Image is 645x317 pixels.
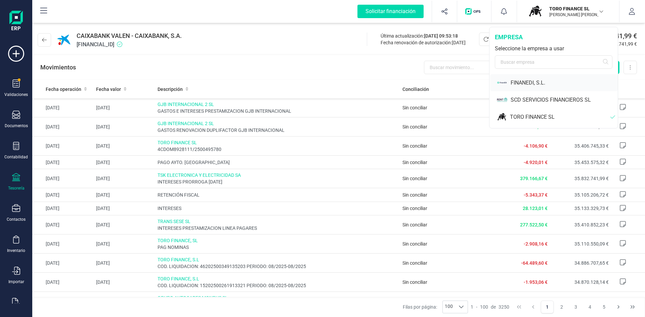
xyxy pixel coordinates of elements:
span: COD. LIQUIDACION: 15202500261913321 PERIODO: 08/2025-08/2025 [158,282,397,289]
td: 35.113.458,40 € [550,292,611,311]
td: [DATE] [93,292,155,311]
div: Inventario [7,248,25,253]
span: TORO FINANCE, S.L [158,275,397,282]
td: [DATE] [32,202,93,215]
td: [DATE] [93,137,155,156]
span: TORO FINANCE, SL [158,237,397,244]
div: Tesorería [8,186,25,191]
td: 35.453.575,32 € [550,156,611,169]
span: -5.343,37 € [524,192,548,198]
div: Fecha renovación de autorización: [381,39,466,46]
td: [DATE] [32,137,93,156]
img: FI [497,77,507,89]
span: RETENCIÓN FISCAL [158,192,397,198]
div: Seleccione la empresa a usar [495,45,612,53]
span: 28.123,01 € [523,206,548,211]
div: SCD SERVICIOS FINANCIEROS SL [511,96,618,104]
div: empresa [495,33,612,42]
td: 35.410.852,23 € [550,215,611,234]
span: Conciliación [402,86,429,93]
span: Descripción [158,86,183,93]
span: TORO FINANCE SL [158,139,397,146]
span: Sin conciliar [402,105,427,110]
td: [DATE] [32,253,93,272]
td: [DATE] [32,215,93,234]
img: SC [497,94,507,106]
td: 35.110.550,09 € [550,234,611,253]
td: [DATE] [93,253,155,272]
span: Fecha operación [46,86,81,93]
td: [DATE] [32,292,93,311]
span: Sin conciliar [402,192,427,198]
button: Page 2 [555,301,568,313]
span: Sin conciliar [402,160,427,165]
td: [DATE] [32,98,93,117]
div: FINANEDI, S.L. [511,79,618,87]
td: [DATE] [93,98,155,117]
button: Last Page [626,301,639,313]
img: TO [528,4,543,19]
td: [DATE] [93,202,155,215]
span: -4.106,90 € [524,143,548,149]
button: Page 1 [541,301,554,313]
td: [DATE] [93,234,155,253]
p: Movimientos [40,63,76,72]
div: Contabilidad [4,154,28,160]
span: [DATE] [452,40,466,45]
button: Actualizar [479,33,518,46]
span: GJB INTERNACIONAL 2 SL [158,120,397,127]
span: Sin conciliar [402,176,427,181]
span: GASTOS E INTERESES PRESTAMIZACION GJB INTERNACIONAL [158,108,397,114]
span: INTERESES PRESTAMIZACION LINEA PAGARES [158,225,397,231]
span: Sin conciliar [402,222,427,227]
span: INTERESES PRORROGA [DATE] [158,178,397,185]
span: GRUPO AUTOCARES MONBUS SL [158,295,397,301]
input: Buscar empresa [495,55,612,69]
td: 34.870.128,14 € [550,272,611,292]
div: Solicitar financiación [357,5,424,18]
button: Next Page [612,301,625,313]
td: [DATE] [93,188,155,202]
div: - [471,304,509,310]
td: [DATE] [32,188,93,202]
td: 35.133.329,73 € [550,202,611,215]
span: Sin conciliar [402,241,427,247]
span: Sin conciliar [402,260,427,266]
input: Buscar movimiento... [424,61,521,74]
button: First Page [513,301,525,313]
span: 1 [471,304,473,310]
span: -1.953,06 € [524,279,548,285]
span: -64.489,60 € [521,260,548,266]
div: TORO FINANCE SL [510,113,610,121]
td: [DATE] [93,117,155,137]
img: TO [497,111,507,123]
span: -4.920,01 € [524,160,548,165]
span: -2.908,16 € [524,241,548,247]
span: TORO FINANCE, S.L [158,256,397,263]
span: INTERESES [158,205,397,212]
span: de [491,304,496,310]
span: Sin conciliar [402,206,427,211]
button: Solicitar financiación [349,1,432,22]
button: Page 5 [598,301,610,313]
div: Contactos [7,217,26,222]
span: TRANS SESE SL [158,218,397,225]
td: 35.105.206,72 € [550,188,611,202]
span: 379.166,67 € [520,176,548,181]
td: [DATE] [93,272,155,292]
span: 4CDOM8928111/2500495780 [158,146,397,153]
span: PAGO AYTO. [GEOGRAPHIC_DATA] [158,159,397,166]
td: [DATE] [32,117,93,137]
span: 3250 [499,304,509,310]
span: 277.522,50 € [520,222,548,227]
span: Sin conciliar [402,124,427,129]
span: GJB INTERNACIONAL 2 SL [158,101,397,108]
span: Sin conciliar [402,143,427,149]
span: COD. LIQUIDACION: 46202500349135203 PERIODO: 08/2025-08/2025 [158,263,397,270]
td: [DATE] [32,234,93,253]
div: Validaciones [4,92,28,97]
td: [DATE] [93,169,155,188]
button: Page 4 [584,301,596,313]
td: 35.832.741,99 € [550,169,611,188]
div: Filas por página: [403,301,468,313]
